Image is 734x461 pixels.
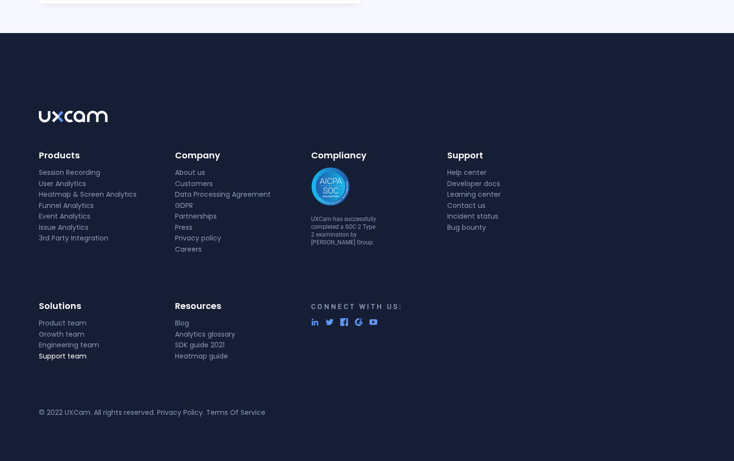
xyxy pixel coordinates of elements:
[447,211,498,221] a: Incident status
[175,189,271,199] a: Data Processing Agreement
[340,318,348,326] img: 01HZKYXK8WWHG0TW1P04ZPD1CV
[175,150,297,161] h4: Company
[311,318,319,326] img: 01HZKYXKMP6KPSHB97ERTVEERN
[39,201,94,210] a: Funnel Analytics
[447,222,486,232] a: Bug bounty
[39,351,87,361] a: Support team
[175,233,221,243] a: Privacy policy
[39,111,108,122] img: 01HZKYXJZQAVZETWEJ2JC0AQ60
[175,300,297,312] h4: Resources
[39,408,265,417] span: © 2022 UXCam. All rights reserved. Privacy Policy. Terms Of Service
[175,318,189,328] a: Blog
[39,329,85,339] a: Growth team
[447,179,500,188] a: Developer docs
[39,150,160,161] h4: Products
[175,168,205,177] a: About us
[311,215,379,246] p: UXCam has successfully completed a SOC 2 Type 2 examination by [PERSON_NAME] Group.
[175,329,235,339] a: Analytics glossary
[39,300,160,312] h4: Solutions
[447,201,486,210] a: Contact us
[355,318,363,326] img: 01HZKYXMB2JTN3MRWT2CAZA0DZ
[175,211,217,221] a: Partnerships
[39,179,86,188] a: User Analytics
[175,351,228,361] a: Heatmap guide
[175,222,192,232] a: Press
[175,340,225,350] a: SDK guide 2021
[39,211,90,221] a: Event Analytics
[326,318,333,326] img: 01HZKYXKGK65AEJA0RHYK7NH2T
[39,233,108,243] a: 3rd Party Integration
[447,189,501,199] a: Learning center
[39,340,99,350] a: Engineering team
[20,7,57,16] span: Get help
[39,222,88,232] a: Issue Analytics
[447,168,487,177] a: Help center
[447,150,569,161] h4: Support
[39,168,100,177] a: Session Recording
[175,179,213,188] a: Customers
[369,318,377,326] img: 01HZKYXKD0G15QXW3NN6W3RRN1
[175,244,202,254] a: Careers
[311,167,350,206] img: 01HZKYXK4KWE5D6F8CXT9DA8KT
[311,150,433,161] h4: Compliancy
[311,303,402,310] span: CONNECT WITH US:
[175,201,193,210] a: GDPR
[39,189,137,199] a: Heatmap & Screen Analytics
[39,318,87,328] a: Product team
